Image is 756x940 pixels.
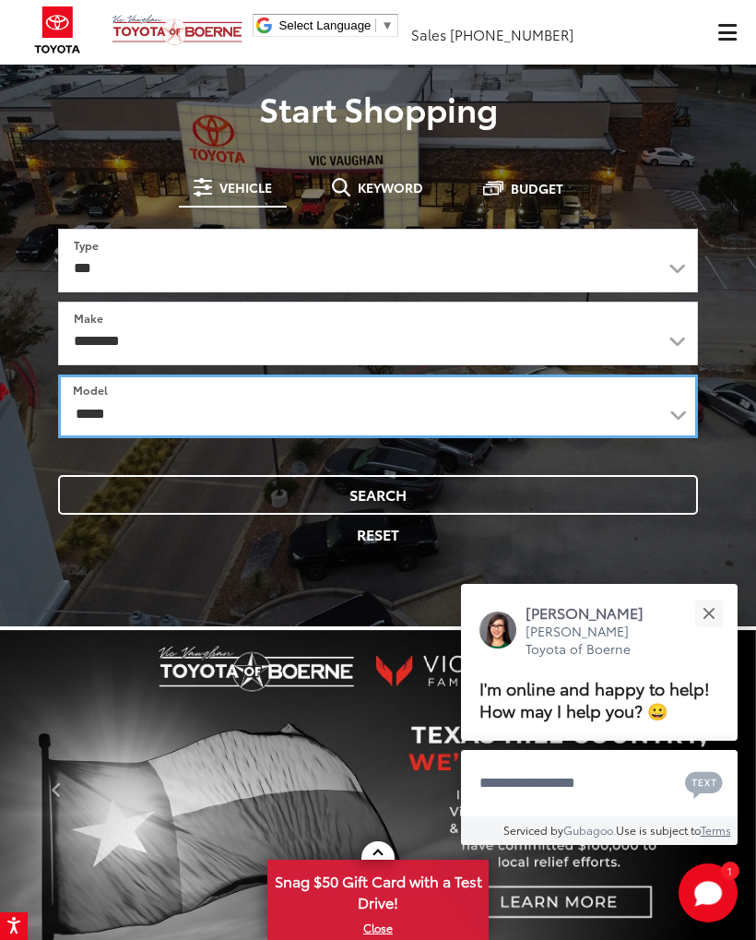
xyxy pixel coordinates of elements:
span: Snag $50 Gift Card with a Test Drive! [269,862,487,918]
p: [PERSON_NAME] Toyota of Boerne [526,623,662,659]
label: Model [73,382,108,398]
span: Budget [511,182,563,195]
img: Vic Vaughan Toyota of Boerne [112,14,243,46]
span: Keyword [358,181,423,194]
p: [PERSON_NAME] [526,602,662,623]
span: Use is subject to [616,822,701,838]
a: Gubagoo. [563,822,616,838]
button: Close [689,593,728,633]
span: Serviced by [503,822,563,838]
button: Reset [58,515,698,554]
span: Sales [411,24,446,44]
button: Search [58,475,698,515]
span: ​ [375,18,376,32]
span: ▼ [381,18,393,32]
label: Type [74,237,99,253]
span: I'm online and happy to help! How may I help you? 😀 [479,675,710,722]
a: Select Language​ [278,18,393,32]
label: Make [74,310,103,326]
a: Terms [701,822,731,838]
svg: Start Chat [679,863,738,922]
div: Close[PERSON_NAME][PERSON_NAME] Toyota of BoerneI'm online and happy to help! How may I help you?... [461,584,738,845]
span: Vehicle [219,181,272,194]
span: 1 [727,866,732,875]
p: Start Shopping [14,89,742,126]
span: Select Language [278,18,371,32]
span: [PHONE_NUMBER] [450,24,573,44]
svg: Text [685,769,723,799]
textarea: Type your message [461,750,738,816]
button: Toggle Chat Window [679,863,738,922]
button: Chat with SMS [679,762,728,803]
